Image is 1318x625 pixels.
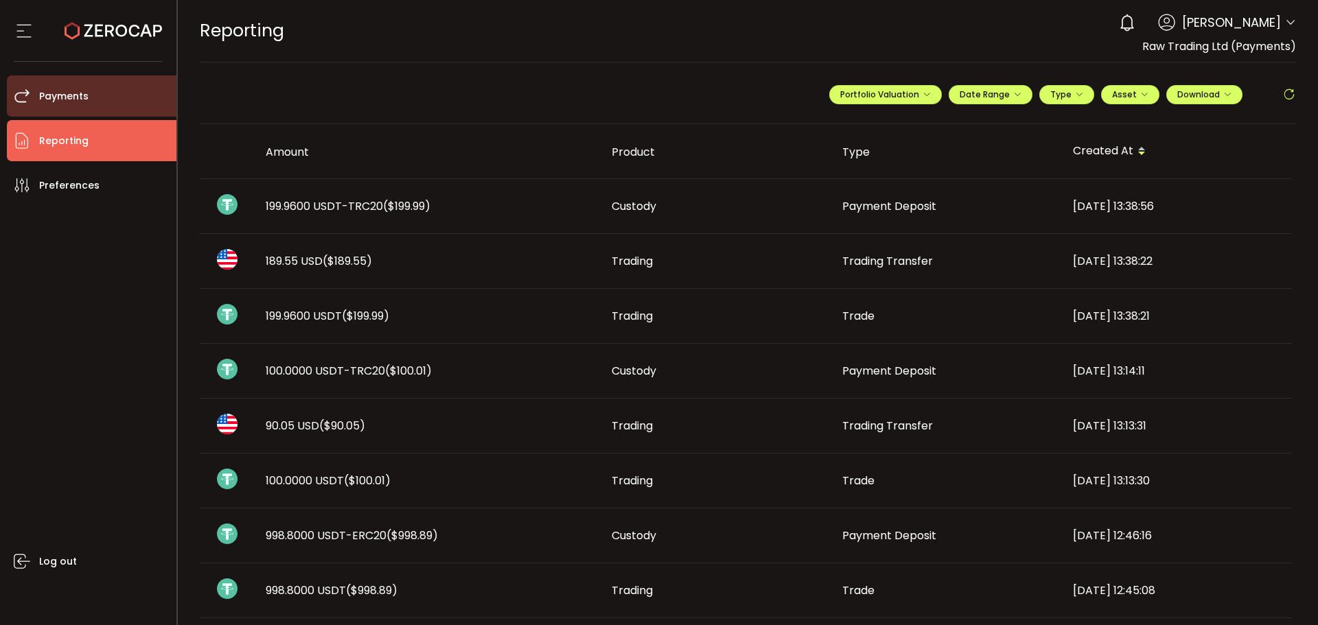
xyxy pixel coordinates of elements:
[266,253,372,269] span: 189.55 USD
[342,308,389,324] span: ($199.99)
[842,473,875,488] span: Trade
[1062,140,1293,163] div: Created At
[612,308,653,324] span: Trading
[39,176,100,196] span: Preferences
[612,528,656,543] span: Custody
[1062,308,1293,324] div: [DATE] 13:38:21
[1062,418,1293,434] div: [DATE] 13:13:31
[323,253,372,269] span: ($189.55)
[601,144,831,160] div: Product
[1158,477,1318,625] iframe: Chat Widget
[319,418,365,434] span: ($90.05)
[842,418,933,434] span: Trading Transfer
[612,582,653,598] span: Trading
[386,528,438,543] span: ($998.89)
[1062,363,1293,379] div: [DATE] 13:14:11
[385,363,432,379] span: ($100.01)
[1050,89,1083,100] span: Type
[266,418,365,434] span: 90.05 USD
[612,473,653,488] span: Trading
[842,198,936,214] span: Payment Deposit
[960,89,1021,100] span: Date Range
[1062,473,1293,488] div: [DATE] 13:13:30
[1062,253,1293,269] div: [DATE] 13:38:22
[612,198,656,214] span: Custody
[39,131,89,151] span: Reporting
[217,359,238,379] img: usdt_portfolio.svg
[266,528,438,543] span: 998.8000 USDT-ERC20
[1182,13,1281,32] span: [PERSON_NAME]
[1062,198,1293,214] div: [DATE] 13:38:56
[266,308,389,324] span: 199.9600 USDT
[842,363,936,379] span: Payment Deposit
[831,144,1062,160] div: Type
[842,528,936,543] span: Payment Deposit
[266,473,391,488] span: 100.0000 USDT
[1039,85,1094,104] button: Type
[1166,85,1242,104] button: Download
[217,578,238,599] img: usdt_portfolio.svg
[842,253,933,269] span: Trading Transfer
[840,89,931,100] span: Portfolio Valuation
[39,86,89,106] span: Payments
[829,85,942,104] button: Portfolio Valuation
[217,249,238,270] img: usd_portfolio.svg
[383,198,430,214] span: ($199.99)
[612,253,653,269] span: Trading
[266,582,397,598] span: 998.8000 USDT
[612,363,656,379] span: Custody
[1101,85,1159,104] button: Asset
[842,582,875,598] span: Trade
[1142,38,1296,54] span: Raw Trading Ltd (Payments)
[217,523,238,544] img: usdt_portfolio.svg
[266,198,430,214] span: 199.9600 USDT-TRC20
[217,414,238,434] img: usd_portfolio.svg
[344,473,391,488] span: ($100.01)
[39,552,77,571] span: Log out
[217,469,238,489] img: usdt_portfolio.svg
[217,194,238,215] img: usdt_portfolio.svg
[1062,582,1293,598] div: [DATE] 12:45:08
[1177,89,1232,100] span: Download
[1062,528,1293,543] div: [DATE] 12:46:16
[949,85,1032,104] button: Date Range
[612,418,653,434] span: Trading
[1112,89,1137,100] span: Asset
[200,19,284,43] span: Reporting
[217,304,238,325] img: usdt_portfolio.svg
[346,582,397,598] span: ($998.89)
[842,308,875,324] span: Trade
[266,363,432,379] span: 100.0000 USDT-TRC20
[255,144,601,160] div: Amount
